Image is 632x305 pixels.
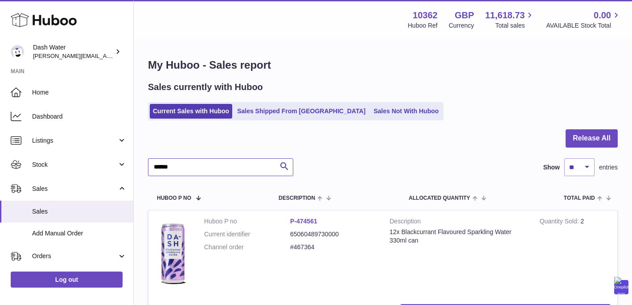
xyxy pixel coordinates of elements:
[148,81,263,93] h2: Sales currently with Huboo
[33,43,113,60] div: Dash Water
[11,45,24,58] img: james@dash-water.com
[485,9,535,30] a: 11,618.73 Total sales
[204,230,290,239] dt: Current identifier
[546,21,621,30] span: AVAILABLE Stock Total
[150,104,232,119] a: Current Sales with Huboo
[290,230,376,239] dd: 65060489730000
[32,207,127,216] span: Sales
[33,52,179,59] span: [PERSON_NAME][EMAIL_ADDRESS][DOMAIN_NAME]
[495,21,535,30] span: Total sales
[290,243,376,251] dd: #467364
[455,9,474,21] strong: GBP
[32,112,127,121] span: Dashboard
[594,9,611,21] span: 0.00
[564,195,595,201] span: Total paid
[204,243,290,251] dt: Channel order
[157,195,191,201] span: Huboo P no
[32,252,117,260] span: Orders
[290,218,317,225] a: P-474561
[533,210,617,297] td: 2
[204,217,290,226] dt: Huboo P no
[546,9,621,30] a: 0.00 AVAILABLE Stock Total
[408,21,438,30] div: Huboo Ref
[390,217,526,228] strong: Description
[11,272,123,288] a: Log out
[543,163,560,172] label: Show
[540,218,581,227] strong: Quantity Sold
[234,104,369,119] a: Sales Shipped From [GEOGRAPHIC_DATA]
[390,228,526,245] div: 12x Blackcurrant Flavoured Sparkling Water 330ml can
[413,9,438,21] strong: 10362
[449,21,474,30] div: Currency
[566,129,618,148] button: Release All
[32,185,117,193] span: Sales
[485,9,525,21] span: 11,618.73
[32,136,117,145] span: Listings
[409,195,470,201] span: ALLOCATED Quantity
[32,88,127,97] span: Home
[148,58,618,72] h1: My Huboo - Sales report
[370,104,442,119] a: Sales Not With Huboo
[599,163,618,172] span: entries
[155,217,191,289] img: 103621706197826.png
[32,161,117,169] span: Stock
[32,229,127,238] span: Add Manual Order
[279,195,315,201] span: Description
